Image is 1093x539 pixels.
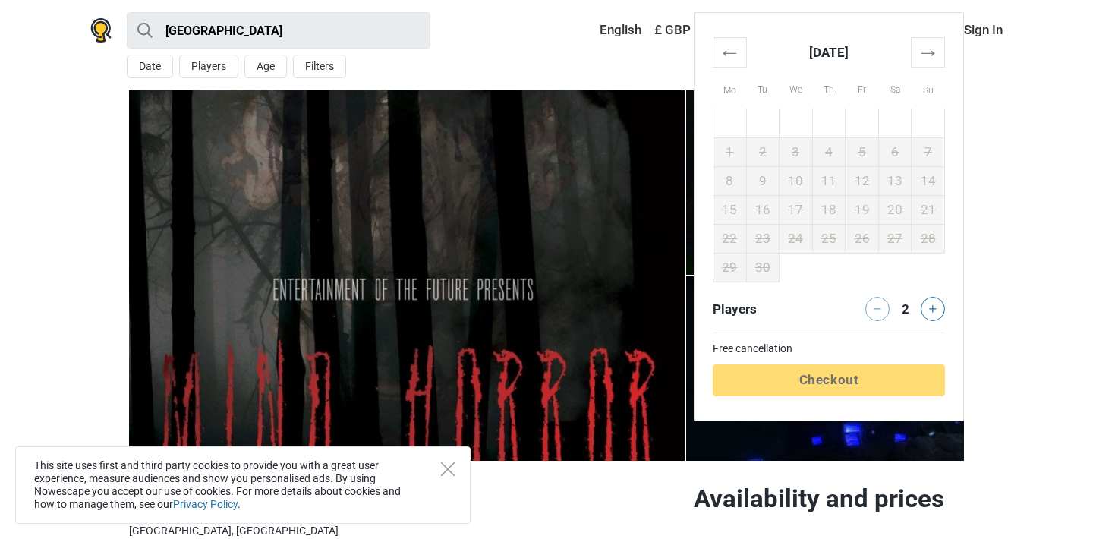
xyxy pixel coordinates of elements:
[846,224,879,253] td: 26
[589,25,600,36] img: English
[15,446,471,524] div: This site uses first and third party cookies to provide you with a great user experience, measure...
[846,137,879,166] td: 5
[90,18,112,43] img: Nowescape logo
[713,224,747,253] td: 22
[686,90,964,275] a: Mind Horror: Virtual Reality Escape Room photo 3
[780,166,813,195] td: 10
[780,224,813,253] td: 24
[713,195,747,224] td: 15
[127,12,430,49] input: try “London”
[129,90,685,461] img: Mind Horror: Virtual Reality Escape Room photo 11
[713,67,747,109] th: Mo
[912,224,945,253] td: 28
[812,195,846,224] td: 18
[960,17,1003,44] a: Sign In
[878,137,912,166] td: 6
[585,17,645,44] a: English
[713,253,747,282] td: 29
[713,166,747,195] td: 8
[713,37,747,67] th: ←
[127,55,173,78] button: Date
[746,37,912,67] th: [DATE]
[812,166,846,195] td: 11
[746,137,780,166] td: 2
[694,484,964,514] h2: Availability and prices
[713,137,747,166] td: 1
[173,498,238,510] a: Privacy Policy
[780,195,813,224] td: 17
[812,67,846,109] th: Th
[878,166,912,195] td: 13
[846,166,879,195] td: 12
[912,195,945,224] td: 21
[179,55,238,78] button: Players
[846,195,879,224] td: 19
[244,55,287,78] button: Age
[686,90,964,275] img: Mind Horror: Virtual Reality Escape Room photo 4
[746,166,780,195] td: 9
[746,67,780,109] th: Tu
[912,166,945,195] td: 14
[746,224,780,253] td: 23
[878,67,912,109] th: Sa
[878,195,912,224] td: 20
[780,137,813,166] td: 3
[650,17,695,44] a: £ GBP
[912,37,945,67] th: →
[780,67,813,109] th: We
[812,224,846,253] td: 25
[878,224,912,253] td: 27
[812,137,846,166] td: 4
[896,297,915,318] div: 2
[129,90,685,461] a: Mind Horror: Virtual Reality Escape Room photo 10
[746,195,780,224] td: 16
[129,523,682,539] div: [GEOGRAPHIC_DATA], [GEOGRAPHIC_DATA]
[293,55,346,78] button: Filters
[686,276,964,461] a: Mind Horror: Virtual Reality Escape Room photo 4
[912,67,945,109] th: Su
[686,276,964,461] img: Mind Horror: Virtual Reality Escape Room photo 5
[846,67,879,109] th: Fr
[912,137,945,166] td: 7
[746,253,780,282] td: 30
[707,297,829,321] div: Players
[441,462,455,476] button: Close
[713,341,945,357] td: Free cancellation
